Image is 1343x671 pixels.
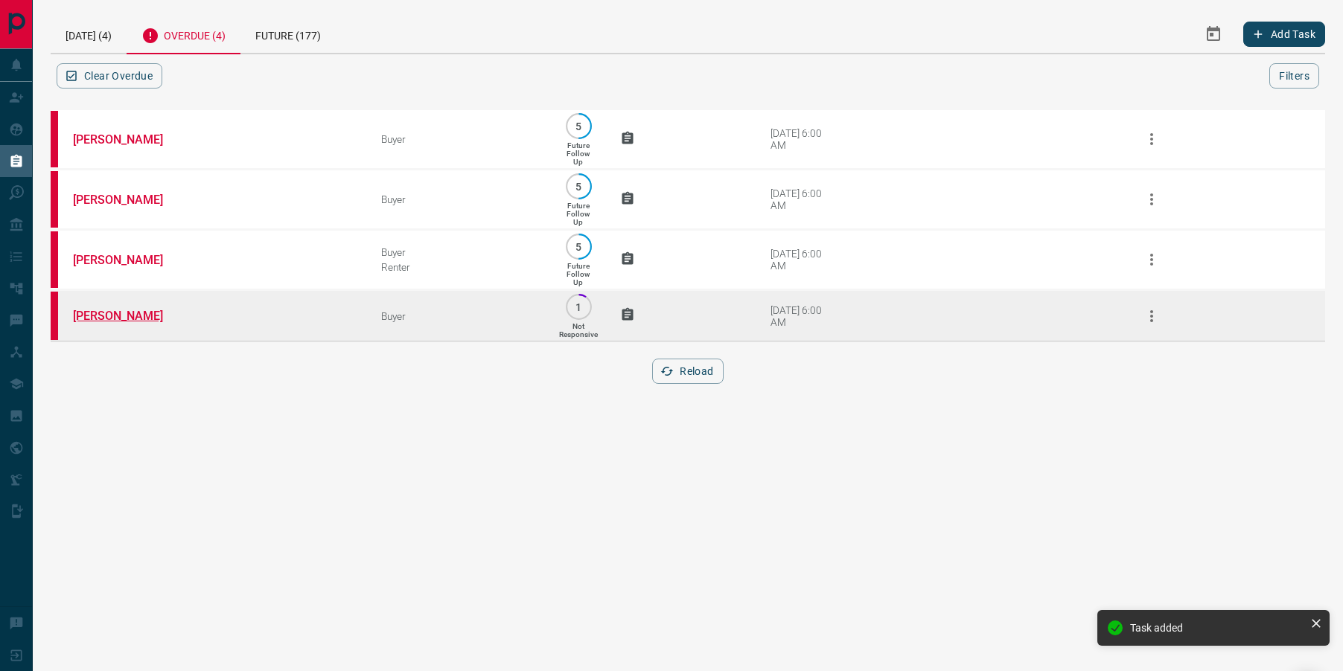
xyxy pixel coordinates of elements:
button: Filters [1269,63,1319,89]
div: Future (177) [240,15,336,53]
div: Buyer [381,310,536,322]
p: 5 [573,181,584,192]
div: Buyer [381,133,536,145]
button: Reload [652,359,723,384]
button: Select Date Range [1196,16,1231,52]
div: [DATE] 6:00 AM [771,187,834,211]
div: property.ca [51,171,58,228]
div: Renter [381,261,536,273]
button: Clear Overdue [57,63,162,89]
div: property.ca [51,292,58,340]
div: Buyer [381,246,536,258]
div: [DATE] (4) [51,15,127,53]
p: Future Follow Up [567,202,590,226]
div: [DATE] 6:00 AM [771,127,834,151]
div: property.ca [51,111,58,167]
a: [PERSON_NAME] [73,193,185,207]
div: property.ca [51,231,58,288]
a: [PERSON_NAME] [73,253,185,267]
div: [DATE] 6:00 AM [771,304,834,328]
button: Add Task [1243,22,1325,47]
p: Future Follow Up [567,262,590,286]
p: 5 [573,121,584,132]
a: [PERSON_NAME] [73,132,185,147]
a: [PERSON_NAME] [73,309,185,323]
p: Future Follow Up [567,141,590,166]
div: Overdue (4) [127,15,240,54]
p: 1 [573,301,584,312]
p: 5 [573,241,584,252]
p: Not Responsive [559,322,598,338]
div: Task added [1130,622,1304,634]
div: [DATE] 6:00 AM [771,248,834,272]
div: Buyer [381,193,536,205]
